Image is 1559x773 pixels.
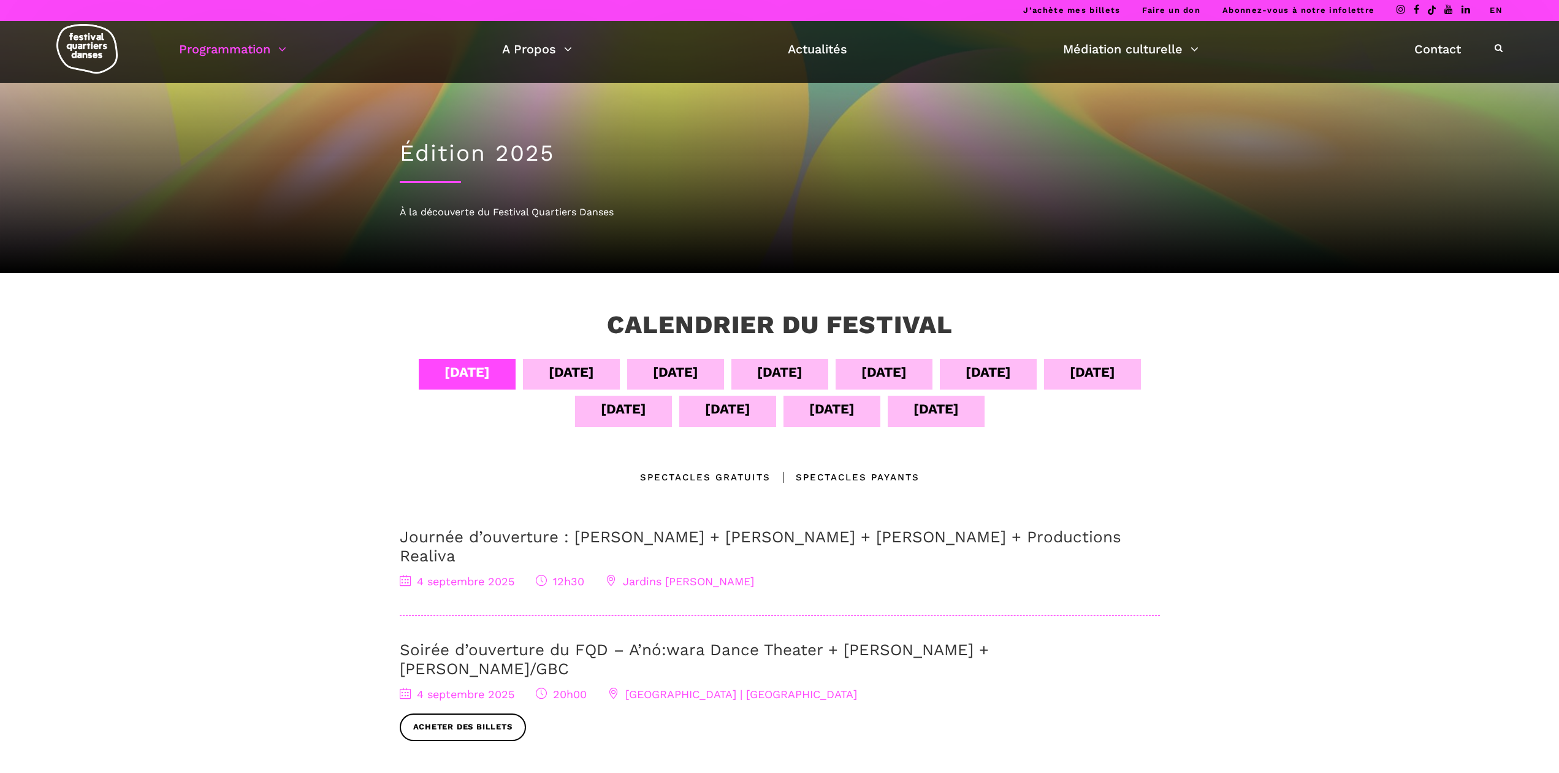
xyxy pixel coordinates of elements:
[536,575,584,588] span: 12h30
[607,310,953,340] h3: Calendrier du festival
[1023,6,1120,15] a: J’achète mes billets
[1142,6,1200,15] a: Faire un don
[1063,39,1199,60] a: Médiation culturelle
[653,361,698,383] div: [DATE]
[536,688,587,701] span: 20h00
[502,39,572,60] a: A Propos
[400,140,1160,167] h1: Édition 2025
[913,398,959,420] div: [DATE]
[400,713,526,741] a: Acheter des billets
[705,398,750,420] div: [DATE]
[56,24,118,74] img: logo-fqd-med
[1490,6,1503,15] a: EN
[809,398,855,420] div: [DATE]
[861,361,907,383] div: [DATE]
[400,528,1121,565] a: Journée d’ouverture : [PERSON_NAME] + [PERSON_NAME] + [PERSON_NAME] + Productions Realiva
[640,470,771,485] div: Spectacles gratuits
[1414,39,1461,60] a: Contact
[444,361,490,383] div: [DATE]
[400,640,989,678] a: Soirée d’ouverture du FQD – A’nó:wara Dance Theater + [PERSON_NAME] + [PERSON_NAME]/GBC
[757,361,802,383] div: [DATE]
[1070,361,1115,383] div: [DATE]
[606,575,754,588] span: Jardins [PERSON_NAME]
[400,688,514,701] span: 4 septembre 2025
[179,39,286,60] a: Programmation
[400,204,1160,220] div: À la découverte du Festival Quartiers Danses
[608,688,857,701] span: [GEOGRAPHIC_DATA] | [GEOGRAPHIC_DATA]
[966,361,1011,383] div: [DATE]
[771,470,920,485] div: Spectacles Payants
[400,575,514,588] span: 4 septembre 2025
[788,39,847,60] a: Actualités
[549,361,594,383] div: [DATE]
[1222,6,1374,15] a: Abonnez-vous à notre infolettre
[601,398,646,420] div: [DATE]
